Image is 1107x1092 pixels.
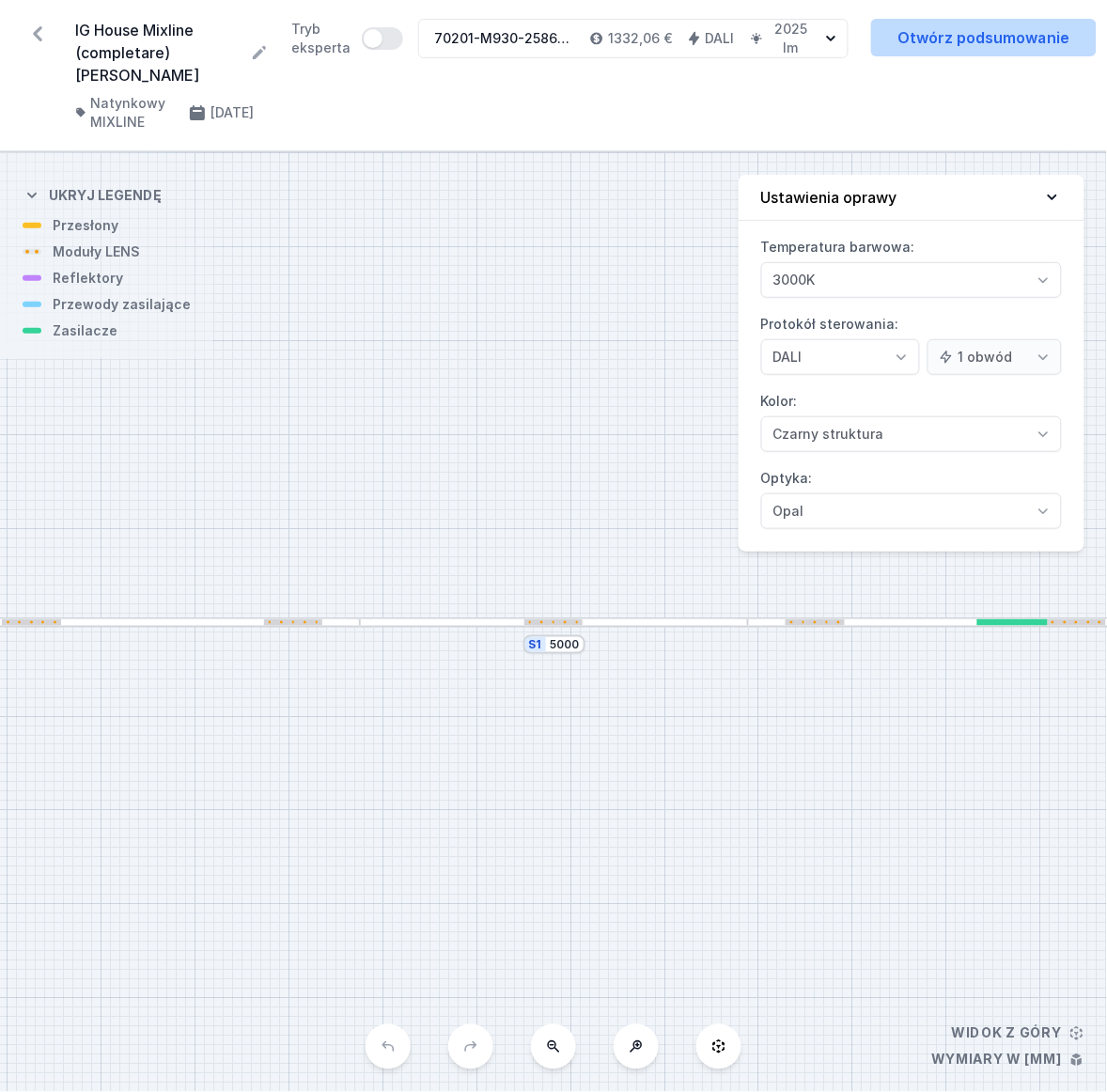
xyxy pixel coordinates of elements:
h4: Natynkowy MIXLINE [90,94,173,132]
select: Optyka: [761,493,1062,529]
form: IG House Mixline (completare) [PERSON_NAME] [75,19,269,86]
button: Tryb eksperta [362,27,403,50]
div: 70201-M930-25862-12 [434,29,574,48]
h4: Ukryj legendę [49,186,162,205]
label: Protokół sterowania: [761,309,1062,375]
h4: DALI [706,29,735,48]
button: 70201-M930-25862-121332,06 €DALI2025 lm [418,19,849,58]
input: Wymiar [mm] [550,637,580,652]
select: Kolor: [761,416,1062,452]
select: Protokół sterowania: [928,339,1062,375]
a: Otwórz podsumowanie [871,19,1097,56]
label: Kolor: [761,386,1062,452]
h4: [DATE] [210,103,254,122]
h4: Ustawienia oprawy [761,186,897,209]
label: Temperatura barwowa: [761,232,1062,298]
button: Ukryj legendę [23,171,162,216]
button: Ustawienia oprawy [739,175,1084,221]
label: Tryb eksperta [291,20,403,57]
h4: 1332,06 € [608,29,672,48]
label: Optyka: [761,463,1062,529]
select: Protokół sterowania: [761,339,920,375]
button: Edytuj nazwę projektu [250,43,269,62]
h4: 2025 lm [768,20,815,57]
select: Temperatura barwowa: [761,262,1062,298]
